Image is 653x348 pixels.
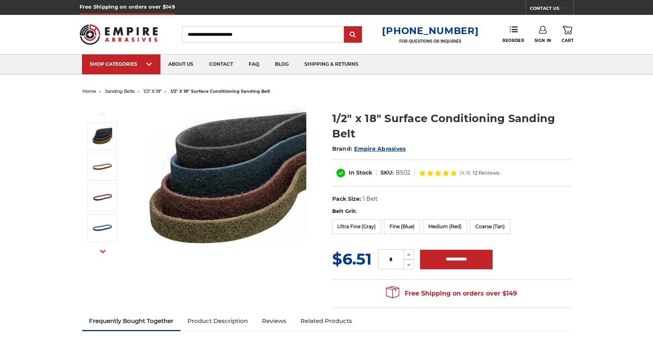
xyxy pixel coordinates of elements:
[332,207,571,215] label: Belt Grit:
[93,106,112,123] button: Previous
[380,169,394,177] dt: SKU:
[144,88,162,94] a: 1/2" x 18"
[502,26,524,43] a: Reorder
[363,195,378,203] dd: 1 Belt
[502,38,524,43] span: Reorder
[82,88,96,94] a: home
[160,54,201,74] a: about us
[332,145,353,152] span: Brand:
[460,170,471,175] span: (4.9)
[296,54,366,74] a: shipping & returns
[562,38,573,43] span: Cart
[180,312,255,330] a: Product Description
[386,286,517,301] span: Free Shipping on orders over $149
[332,111,571,141] h1: 1/2" x 18" Surface Conditioning Sanding Belt
[171,88,270,94] span: 1/2" x 18" surface conditioning sanding belt
[473,170,499,175] span: 12 Reviews
[293,312,359,330] a: Related Products
[80,19,158,50] img: Empire Abrasives
[93,188,112,207] img: 1/2"x18" Medium Surface Conditioning Belt
[105,88,135,94] a: sanding belts
[396,169,410,177] dd: BS02
[535,38,551,43] span: Sign In
[255,312,293,330] a: Reviews
[530,4,573,15] a: CONTACT US
[354,145,406,152] a: Empire Abrasives
[93,126,112,146] img: Surface Conditioning Sanding Belts
[90,61,153,67] div: SHOP CATEGORIES
[93,218,112,238] img: 1/2"x18" Fine Surface Conditioning Belt
[82,312,181,330] a: Frequently Bought Together
[149,103,306,259] img: Surface Conditioning Sanding Belts
[345,27,361,43] input: Submit
[201,54,241,74] a: contact
[332,195,361,203] dt: Pack Size:
[93,157,112,177] img: 1/2"x18" Coarse Surface Conditioning Belt
[241,54,267,74] a: faq
[267,54,296,74] a: blog
[349,169,372,176] span: In Stock
[562,26,573,43] a: Cart
[382,39,478,44] p: FOR QUESTIONS OR INQUIRIES
[382,25,478,36] a: [PHONE_NUMBER]
[332,249,372,269] span: $6.51
[93,243,112,260] button: Next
